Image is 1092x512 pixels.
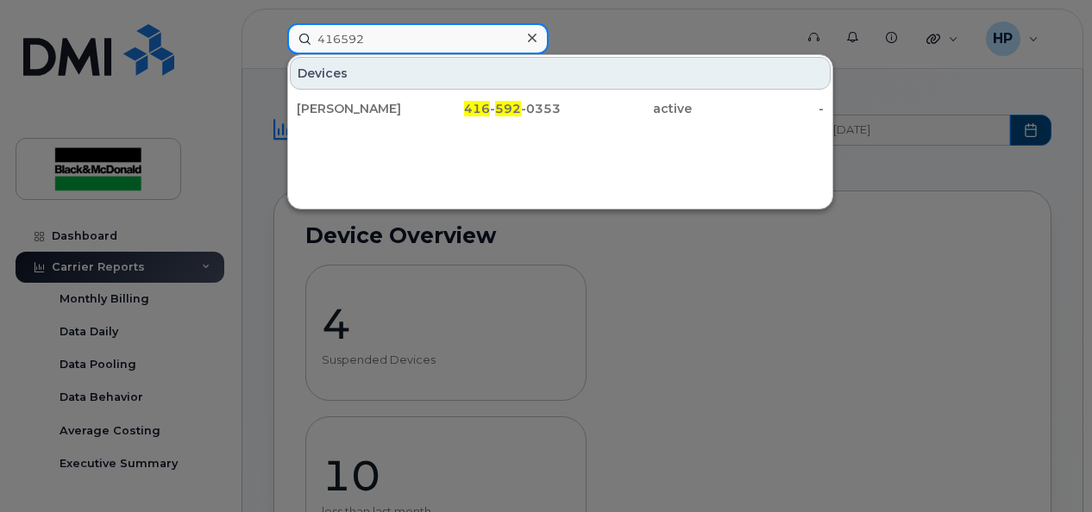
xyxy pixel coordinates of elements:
div: Devices [290,57,831,90]
a: [PERSON_NAME]416-592-0353active- [290,93,831,124]
div: active [561,100,693,117]
div: - -0353 [429,100,561,117]
div: [PERSON_NAME] [297,100,429,117]
span: 592 [495,101,521,116]
div: - [692,100,824,117]
span: 416 [464,101,490,116]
